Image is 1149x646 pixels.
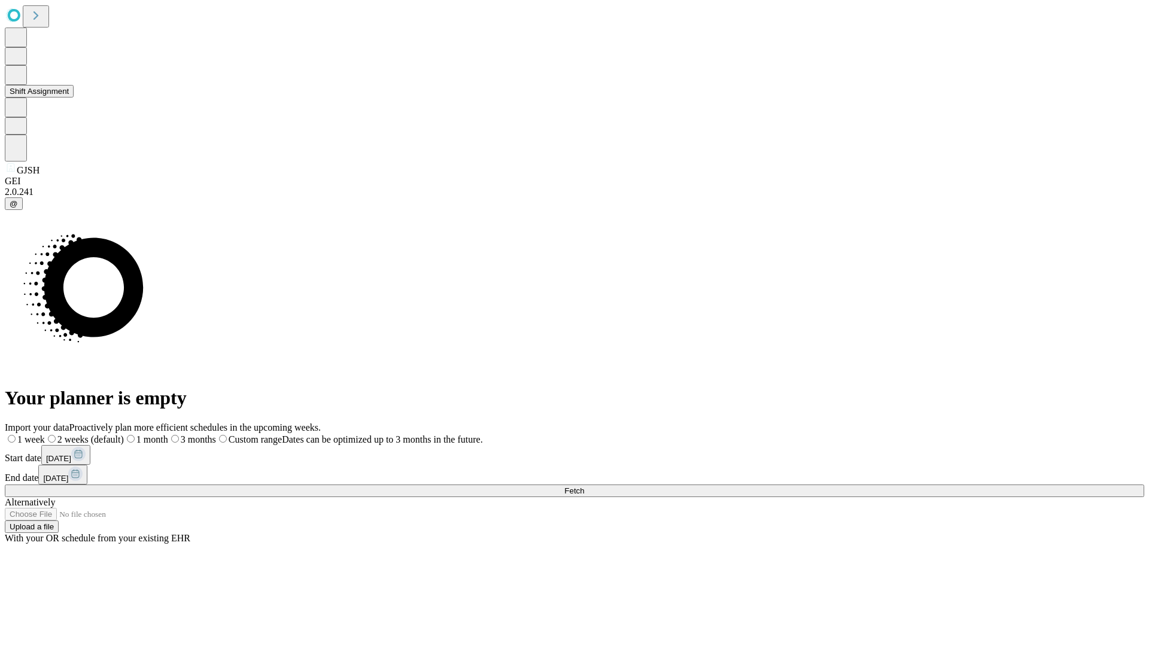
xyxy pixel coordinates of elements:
[38,465,87,484] button: [DATE]
[171,435,179,443] input: 3 months
[229,434,282,444] span: Custom range
[5,176,1144,187] div: GEI
[219,435,227,443] input: Custom rangeDates can be optimized up to 3 months in the future.
[564,486,584,495] span: Fetch
[5,484,1144,497] button: Fetch
[136,434,168,444] span: 1 month
[10,199,18,208] span: @
[5,422,69,432] span: Import your data
[69,422,321,432] span: Proactively plan more efficient schedules in the upcoming weeks.
[127,435,135,443] input: 1 month
[282,434,482,444] span: Dates can be optimized up to 3 months in the future.
[17,434,45,444] span: 1 week
[5,497,55,507] span: Alternatively
[5,533,190,543] span: With your OR schedule from your existing EHR
[46,454,71,463] span: [DATE]
[5,85,74,97] button: Shift Assignment
[5,520,59,533] button: Upload a file
[5,465,1144,484] div: End date
[8,435,16,443] input: 1 week
[5,445,1144,465] div: Start date
[5,387,1144,409] h1: Your planner is empty
[5,197,23,210] button: @
[17,165,39,175] span: GJSH
[43,474,68,483] span: [DATE]
[57,434,124,444] span: 2 weeks (default)
[181,434,216,444] span: 3 months
[41,445,90,465] button: [DATE]
[5,187,1144,197] div: 2.0.241
[48,435,56,443] input: 2 weeks (default)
